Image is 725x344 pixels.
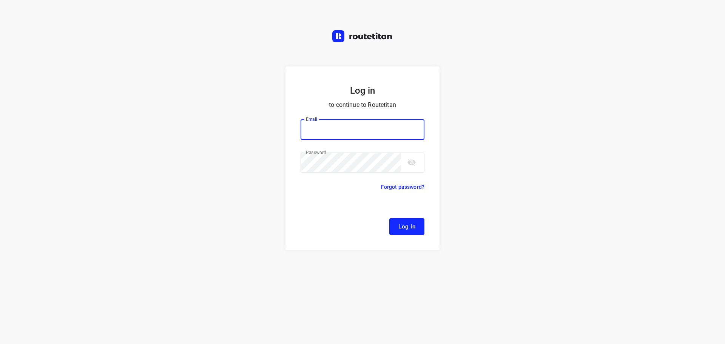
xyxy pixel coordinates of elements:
h5: Log in [301,85,424,97]
img: Routetitan [332,30,393,42]
p: to continue to Routetitan [301,100,424,110]
button: Log In [389,218,424,235]
span: Log In [398,222,415,231]
p: Forgot password? [381,182,424,191]
button: toggle password visibility [404,155,419,170]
